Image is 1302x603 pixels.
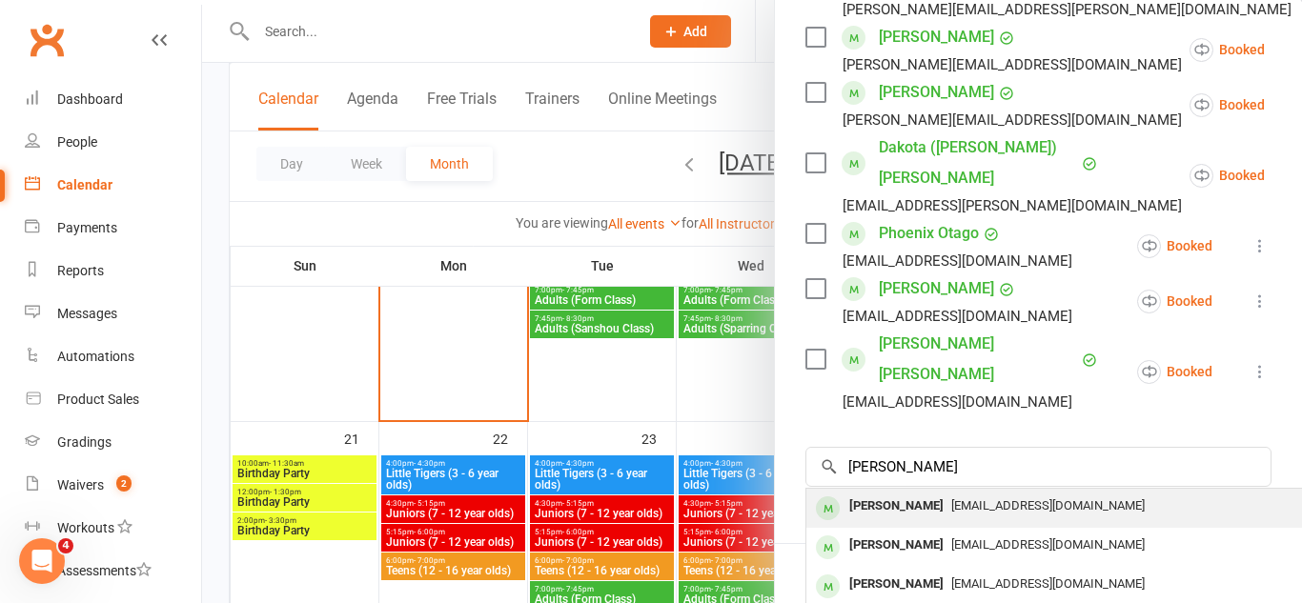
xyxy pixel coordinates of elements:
div: Booked [1190,93,1265,117]
span: [EMAIL_ADDRESS][DOMAIN_NAME] [951,537,1145,552]
iframe: Intercom live chat [19,538,65,584]
div: member [816,574,840,598]
a: [PERSON_NAME] [879,77,994,108]
div: Messages [57,306,117,321]
div: [PERSON_NAME][EMAIL_ADDRESS][DOMAIN_NAME] [843,108,1182,132]
div: Product Sales [57,392,139,407]
a: [PERSON_NAME] [PERSON_NAME] [879,329,1077,390]
div: Booked [1190,164,1265,188]
div: Waivers [57,477,104,492]
div: [EMAIL_ADDRESS][DOMAIN_NAME] [843,249,1072,273]
div: Booked [1190,38,1265,62]
a: Waivers 2 [25,464,201,507]
div: member [816,496,840,520]
div: Assessments [57,563,152,578]
a: Workouts [25,507,201,550]
div: member [816,535,840,559]
a: Messages [25,292,201,335]
a: Assessments [25,550,201,593]
div: [EMAIL_ADDRESS][PERSON_NAME][DOMAIN_NAME] [843,193,1182,218]
a: Automations [25,335,201,378]
a: Calendar [25,164,201,207]
div: [PERSON_NAME] [842,571,951,598]
a: Dashboard [25,78,201,121]
div: Booked [1137,360,1212,384]
a: Gradings [25,421,201,464]
div: [EMAIL_ADDRESS][DOMAIN_NAME] [843,390,1072,414]
div: [PERSON_NAME] [842,492,951,520]
a: Payments [25,207,201,250]
a: Clubworx [23,16,71,64]
div: Booked [1137,290,1212,313]
input: Search to add attendees [805,447,1271,487]
div: Automations [57,349,134,364]
a: [PERSON_NAME] [879,22,994,52]
div: Dashboard [57,91,123,107]
span: [EMAIL_ADDRESS][DOMAIN_NAME] [951,576,1145,591]
a: Dakota ([PERSON_NAME]) [PERSON_NAME] [879,132,1077,193]
a: Product Sales [25,378,201,421]
div: Payments [57,220,117,235]
a: Reports [25,250,201,292]
a: [PERSON_NAME] [879,273,994,304]
div: Calendar [57,177,112,192]
div: Workouts [57,520,114,535]
span: 4 [58,538,73,553]
a: Phoenix Otago [879,218,979,249]
div: [PERSON_NAME][EMAIL_ADDRESS][DOMAIN_NAME] [843,52,1182,77]
div: Booked [1137,234,1212,258]
div: Reports [57,263,104,278]
div: People [57,134,97,150]
a: People [25,121,201,164]
div: [PERSON_NAME] [842,532,951,559]
span: 2 [116,475,132,492]
div: Gradings [57,434,112,450]
span: [EMAIL_ADDRESS][DOMAIN_NAME] [951,498,1145,513]
div: [EMAIL_ADDRESS][DOMAIN_NAME] [843,304,1072,329]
